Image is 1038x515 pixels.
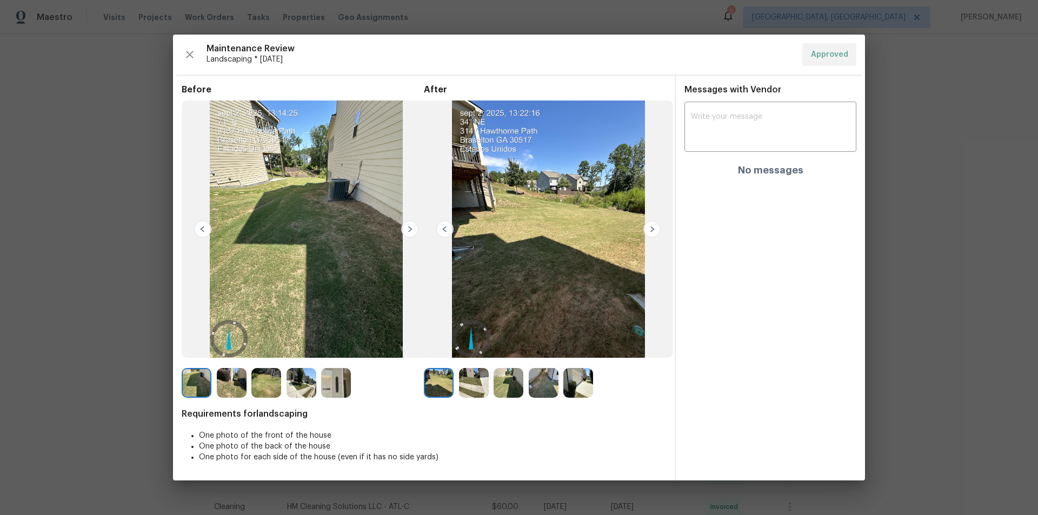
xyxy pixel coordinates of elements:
[207,43,794,54] span: Maintenance Review
[738,165,803,176] h4: No messages
[643,220,661,238] img: right-chevron-button-url
[436,220,454,238] img: left-chevron-button-url
[182,409,666,419] span: Requirements for landscaping
[199,452,666,463] li: One photo for each side of the house (even if it has no side yards)
[199,441,666,452] li: One photo of the back of the house
[194,220,211,238] img: left-chevron-button-url
[207,54,794,65] span: Landscaping * [DATE]
[684,85,781,94] span: Messages with Vendor
[199,430,666,441] li: One photo of the front of the house
[424,84,666,95] span: After
[182,84,424,95] span: Before
[401,220,418,238] img: right-chevron-button-url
